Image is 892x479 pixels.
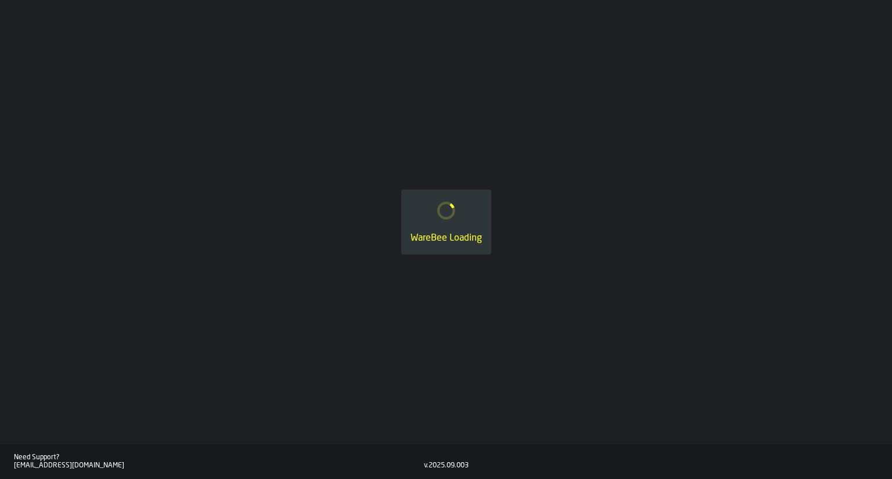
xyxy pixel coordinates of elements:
[14,453,424,462] div: Need Support?
[14,462,424,470] div: [EMAIL_ADDRESS][DOMAIN_NAME]
[429,462,469,470] div: 2025.09.003
[424,462,429,470] div: v.
[411,231,482,245] div: WareBee Loading
[14,453,424,470] a: Need Support?[EMAIL_ADDRESS][DOMAIN_NAME]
